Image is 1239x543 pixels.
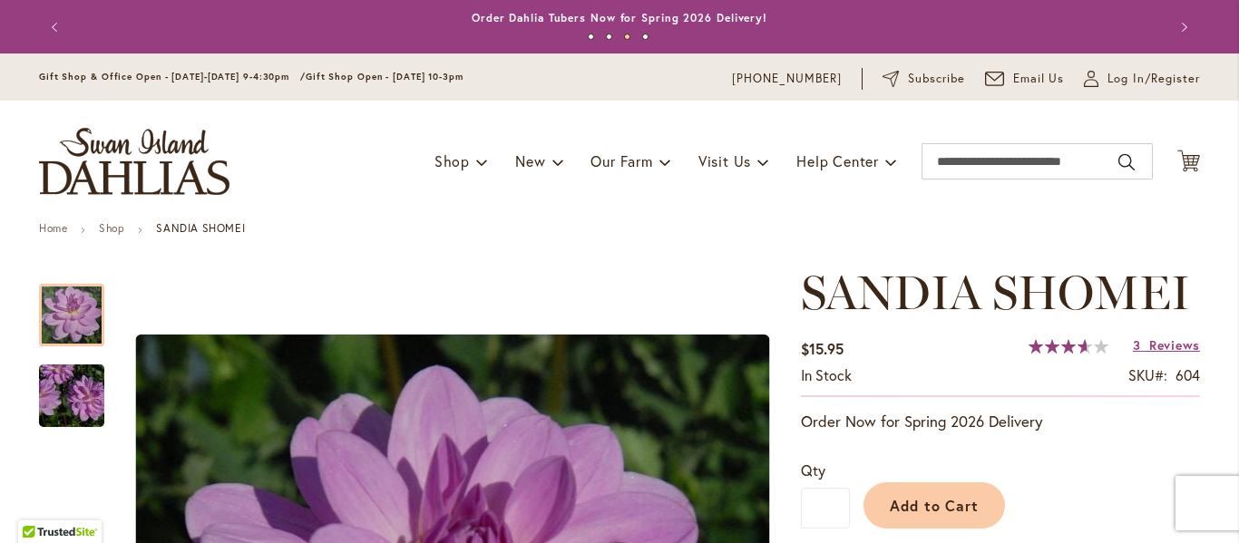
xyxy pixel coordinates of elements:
[1133,336,1141,354] span: 3
[14,479,64,529] iframe: Launch Accessibility Center
[801,264,1190,321] span: SANDIA SHOMEI
[39,266,122,346] div: SANDIA SHOMEI
[1149,336,1200,354] span: Reviews
[39,221,67,235] a: Home
[39,71,306,82] span: Gift Shop & Office Open - [DATE]-[DATE] 9-4:30pm /
[306,71,463,82] span: Gift Shop Open - [DATE] 10-3pm
[1133,336,1200,354] a: 3 Reviews
[801,461,825,480] span: Qty
[1029,339,1108,354] div: 73%
[801,411,1200,432] p: Order Now for Spring 2026 Delivery
[1013,70,1065,88] span: Email Us
[801,365,852,386] div: Availability
[698,151,751,170] span: Visit Us
[1128,365,1167,384] strong: SKU
[39,128,229,195] a: store logo
[801,365,852,384] span: In stock
[1084,70,1200,88] a: Log In/Register
[606,34,612,40] button: 2 of 4
[434,151,470,170] span: Shop
[39,346,104,427] div: SANDIA SHOMEI
[624,34,630,40] button: 3 of 4
[883,70,965,88] a: Subscribe
[908,70,965,88] span: Subscribe
[796,151,879,170] span: Help Center
[515,151,545,170] span: New
[99,221,124,235] a: Shop
[801,339,844,358] span: $15.95
[890,496,980,515] span: Add to Cart
[1107,70,1200,88] span: Log In/Register
[39,9,75,45] button: Previous
[588,34,594,40] button: 1 of 4
[1176,365,1200,386] div: 604
[6,353,137,440] img: SANDIA SHOMEI
[156,221,245,235] strong: SANDIA SHOMEI
[590,151,652,170] span: Our Farm
[642,34,649,40] button: 4 of 4
[472,11,767,24] a: Order Dahlia Tubers Now for Spring 2026 Delivery!
[1164,9,1200,45] button: Next
[985,70,1065,88] a: Email Us
[732,70,842,88] a: [PHONE_NUMBER]
[863,482,1005,528] button: Add to Cart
